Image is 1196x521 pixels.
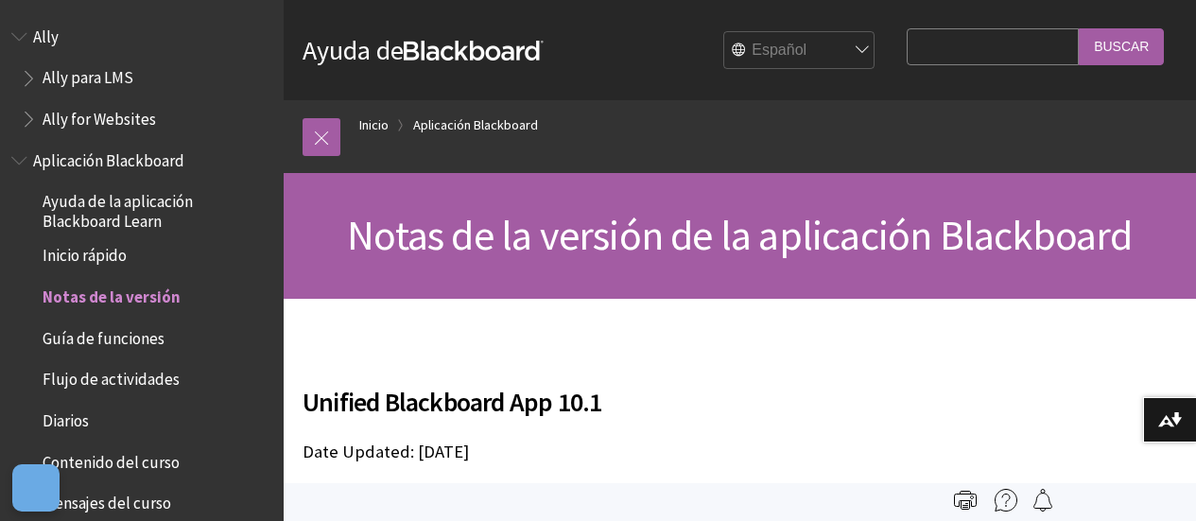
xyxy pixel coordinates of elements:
[43,488,171,513] span: Mensajes del curso
[12,464,60,512] button: Abrir preferencias
[347,209,1132,261] span: Notas de la versión de la aplicación Blackboard
[43,103,156,129] span: Ally for Websites
[1031,489,1054,512] img: Follow this page
[33,145,184,170] span: Aplicación Blackboard
[954,489,977,512] img: Print
[33,21,59,46] span: Ally
[303,33,544,67] a: Ayuda deBlackboard
[11,21,272,135] nav: Book outline for Anthology Ally Help
[43,322,165,348] span: Guía de funciones
[43,186,270,231] span: Ayuda de la aplicación Blackboard Learn
[43,240,127,266] span: Inicio rápido
[303,359,897,422] h2: Unified Blackboard App 10.1
[413,113,538,137] a: Aplicación Blackboard
[43,62,133,88] span: Ally para LMS
[43,446,180,472] span: Contenido del curso
[359,113,389,137] a: Inicio
[1079,28,1164,65] input: Buscar
[303,440,897,464] p: Date Updated: [DATE]
[724,32,875,70] select: Site Language Selector
[995,489,1017,512] img: More help
[404,41,544,61] strong: Blackboard
[43,364,180,390] span: Flujo de actividades
[43,405,89,430] span: Diarios
[43,281,181,306] span: Notas de la versión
